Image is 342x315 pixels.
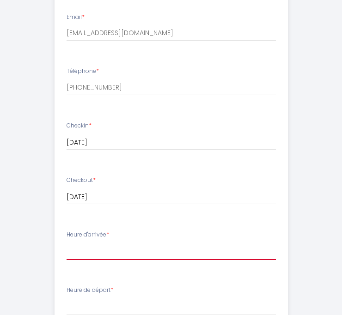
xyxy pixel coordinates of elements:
[67,121,92,130] label: Checkin
[67,230,109,239] label: Heure d'arrivée
[67,286,113,295] label: Heure de départ
[67,67,99,76] label: Téléphone
[67,13,85,22] label: Email
[67,176,96,185] label: Checkout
